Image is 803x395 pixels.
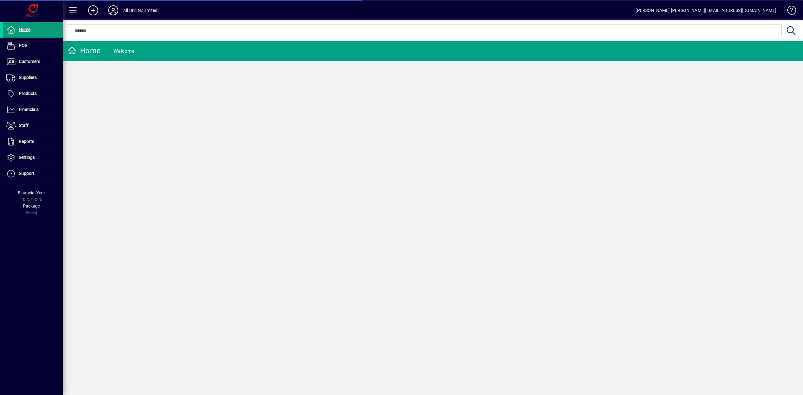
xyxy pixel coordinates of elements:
[783,1,795,22] a: Knowledge Base
[18,190,45,195] span: Financial Year
[3,118,63,134] a: Staff
[23,203,40,208] span: Package
[635,5,776,15] div: [PERSON_NAME] [PERSON_NAME][EMAIL_ADDRESS][DOMAIN_NAME]
[19,75,37,80] span: Suppliers
[19,107,39,112] span: Financials
[114,46,135,56] div: Welcome
[3,54,63,70] a: Customers
[103,5,123,16] button: Profile
[123,5,158,15] div: All Drill NZ limited
[19,123,29,128] span: Staff
[3,70,63,86] a: Suppliers
[19,27,30,32] span: Home
[3,166,63,182] a: Support
[19,171,35,176] span: Support
[3,102,63,118] a: Financials
[83,5,103,16] button: Add
[19,155,35,160] span: Settings
[3,134,63,150] a: Reports
[3,150,63,166] a: Settings
[19,43,27,48] span: POS
[19,59,40,64] span: Customers
[3,86,63,102] a: Products
[19,139,34,144] span: Reports
[19,91,37,96] span: Products
[67,46,101,56] div: Home
[3,38,63,54] a: POS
